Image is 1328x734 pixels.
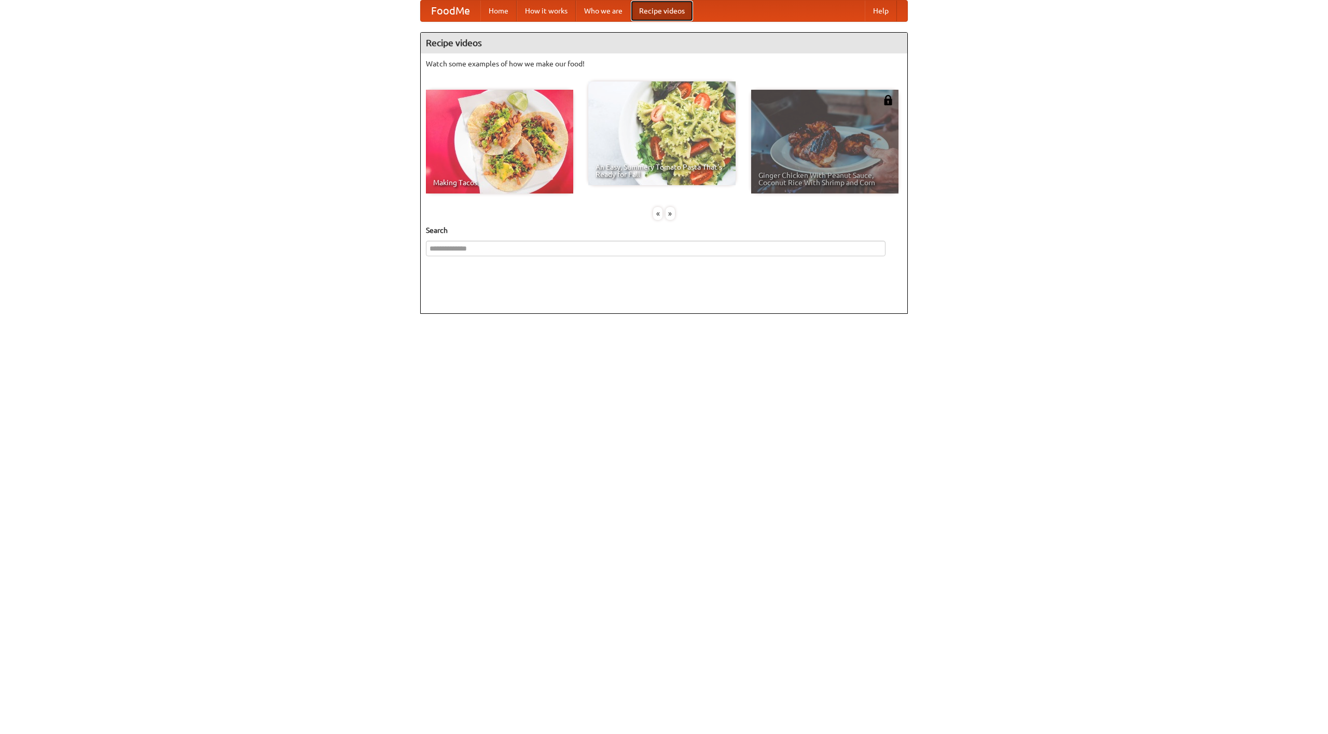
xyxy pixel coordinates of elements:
a: An Easy, Summery Tomato Pasta That's Ready for Fall [588,81,736,185]
a: Who we are [576,1,631,21]
img: 483408.png [883,95,893,105]
h4: Recipe videos [421,33,907,53]
a: Recipe videos [631,1,693,21]
div: » [666,207,675,220]
h5: Search [426,225,902,236]
p: Watch some examples of how we make our food! [426,59,902,69]
a: FoodMe [421,1,480,21]
div: « [653,207,662,220]
a: Home [480,1,517,21]
span: Making Tacos [433,179,566,186]
a: Making Tacos [426,90,573,193]
span: An Easy, Summery Tomato Pasta That's Ready for Fall [596,163,728,178]
a: How it works [517,1,576,21]
a: Help [865,1,897,21]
